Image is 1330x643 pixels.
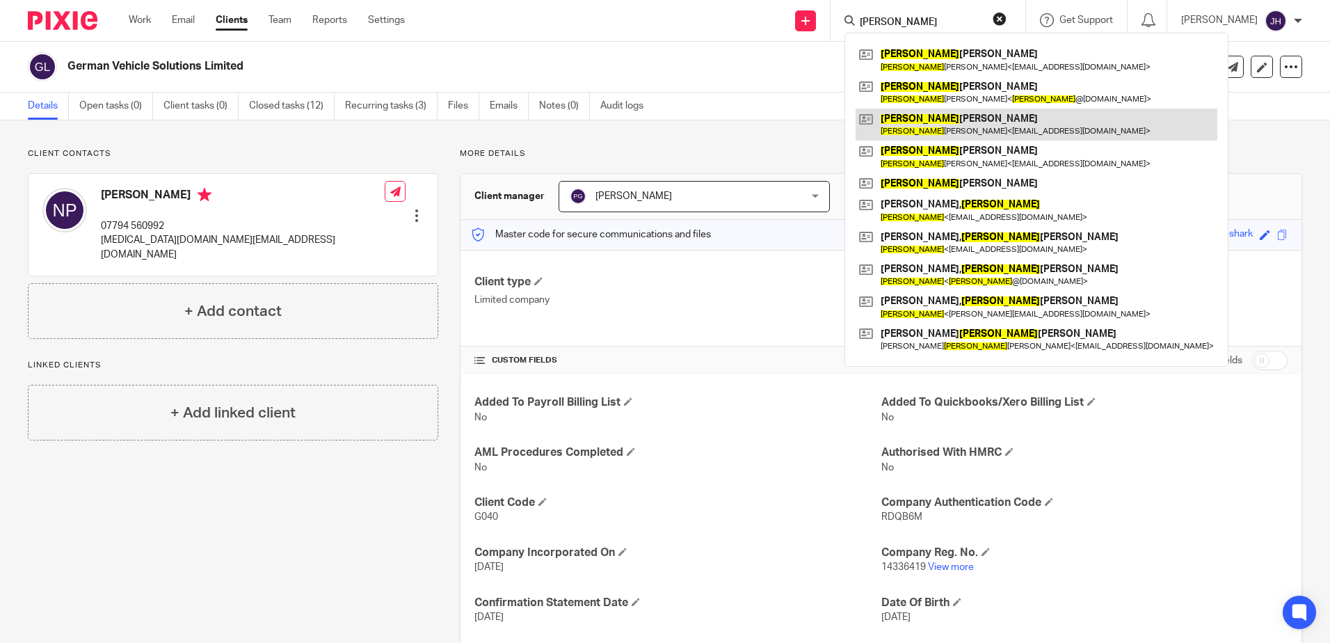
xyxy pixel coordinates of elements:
span: [DATE] [474,562,504,572]
a: Client tasks (0) [163,93,239,120]
span: No [881,413,894,422]
a: Emails [490,93,529,120]
a: Clients [216,13,248,27]
span: Get Support [1059,15,1113,25]
h4: [PERSON_NAME] [101,188,385,205]
h4: Client type [474,275,881,289]
h4: Authorised With HMRC [881,445,1288,460]
img: svg%3E [1265,10,1287,32]
h4: Client Code [474,495,881,510]
h3: Client manager [474,189,545,203]
p: More details [460,148,1302,159]
img: svg%3E [28,52,57,81]
img: svg%3E [570,188,586,205]
a: Recurring tasks (3) [345,93,438,120]
a: Notes (0) [539,93,590,120]
span: No [474,413,487,422]
h4: Company Reg. No. [881,546,1288,560]
p: 07794 560992 [101,219,385,233]
a: Files [448,93,479,120]
img: Pixie [28,11,97,30]
h2: German Vehicle Solutions Limited [67,59,904,74]
input: Search [858,17,984,29]
span: [PERSON_NAME] [595,191,672,201]
a: Email [172,13,195,27]
h4: + Add linked client [170,402,296,424]
p: Master code for secure communications and files [471,228,711,241]
a: Details [28,93,69,120]
h4: Added To Quickbooks/Xero Billing List [881,395,1288,410]
span: [DATE] [881,612,911,622]
p: Limited company [474,293,881,307]
i: Primary [198,188,211,202]
a: Audit logs [600,93,654,120]
span: 14336419 [881,562,926,572]
h4: CUSTOM FIELDS [474,355,881,366]
p: [PERSON_NAME] [1181,13,1258,27]
h4: + Add contact [184,301,282,322]
a: Closed tasks (12) [249,93,335,120]
h4: Company Authentication Code [881,495,1288,510]
h4: Date Of Birth [881,596,1288,610]
a: Team [269,13,291,27]
div: genetically-modified-lime-fractal-shark [1084,227,1253,243]
span: [DATE] [474,612,504,622]
span: RDQB6M [881,512,922,522]
span: G040 [474,512,498,522]
a: Open tasks (0) [79,93,153,120]
h4: Added To Payroll Billing List [474,395,881,410]
h4: AML Procedures Completed [474,445,881,460]
p: Linked clients [28,360,438,371]
h4: Confirmation Statement Date [474,596,881,610]
a: View more [928,562,974,572]
p: [MEDICAL_DATA][DOMAIN_NAME][EMAIL_ADDRESS][DOMAIN_NAME] [101,233,385,262]
span: No [474,463,487,473]
span: No [881,463,894,473]
a: Settings [368,13,405,27]
a: Work [129,13,151,27]
a: Reports [312,13,347,27]
h4: Company Incorporated On [474,546,881,560]
button: Clear [993,12,1007,26]
p: Client contacts [28,148,438,159]
img: svg%3E [42,188,87,232]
